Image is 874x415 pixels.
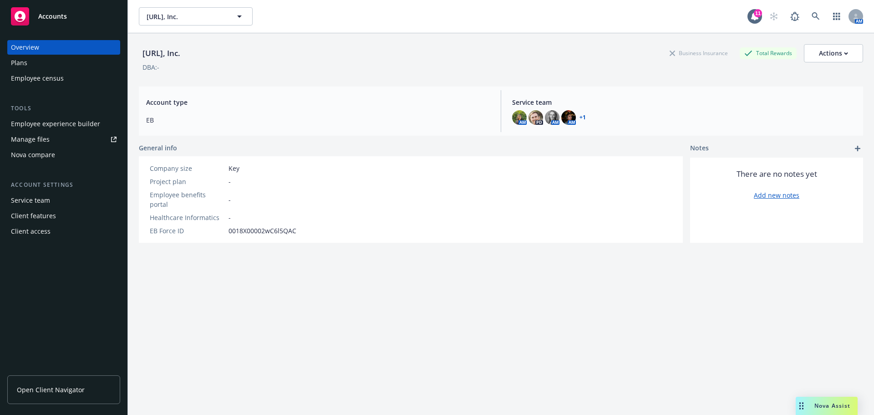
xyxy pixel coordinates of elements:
div: Plans [11,56,27,70]
a: add [852,143,863,154]
span: Accounts [38,13,67,20]
div: Drag to move [796,397,807,415]
a: Add new notes [754,190,799,200]
div: Employee benefits portal [150,190,225,209]
span: Account type [146,97,490,107]
a: Plans [7,56,120,70]
div: 11 [754,9,762,17]
div: DBA: - [142,62,159,72]
a: Overview [7,40,120,55]
span: - [229,195,231,205]
span: Notes [690,143,709,154]
a: Search [807,7,825,26]
a: Switch app [828,7,846,26]
div: Company size [150,164,225,173]
a: Report a Bug [786,7,804,26]
span: Service team [512,97,856,107]
a: Manage files [7,132,120,147]
a: Employee experience builder [7,117,120,131]
img: photo [545,110,559,125]
div: Total Rewards [740,47,797,59]
span: Key [229,164,239,173]
div: [URL], Inc. [139,47,184,59]
div: Healthcare Informatics [150,213,225,222]
div: Employee experience builder [11,117,100,131]
span: - [229,177,231,186]
div: Overview [11,40,39,55]
div: Service team [11,193,50,208]
span: General info [139,143,177,153]
button: Actions [804,44,863,62]
div: EB Force ID [150,226,225,236]
img: photo [561,110,576,125]
div: Actions [819,45,848,62]
a: Nova compare [7,148,120,162]
div: Nova compare [11,148,55,162]
img: photo [512,110,527,125]
div: Business Insurance [665,47,732,59]
img: photo [528,110,543,125]
a: Client access [7,224,120,239]
button: [URL], Inc. [139,7,253,26]
span: [URL], Inc. [147,12,225,21]
a: Employee census [7,71,120,86]
span: 0018X00002wC6l5QAC [229,226,296,236]
a: Start snowing [765,7,783,26]
div: Account settings [7,180,120,190]
a: +1 [579,115,586,120]
div: Client features [11,209,56,223]
span: Open Client Navigator [17,385,85,395]
a: Client features [7,209,120,223]
div: Client access [11,224,51,239]
div: Tools [7,104,120,113]
span: EB [146,115,490,125]
div: Employee census [11,71,64,86]
a: Service team [7,193,120,208]
span: There are no notes yet [737,169,817,179]
div: Manage files [11,132,50,147]
button: Nova Assist [796,397,858,415]
div: Project plan [150,177,225,186]
a: Accounts [7,4,120,29]
span: Nova Assist [814,402,850,410]
span: - [229,213,231,222]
